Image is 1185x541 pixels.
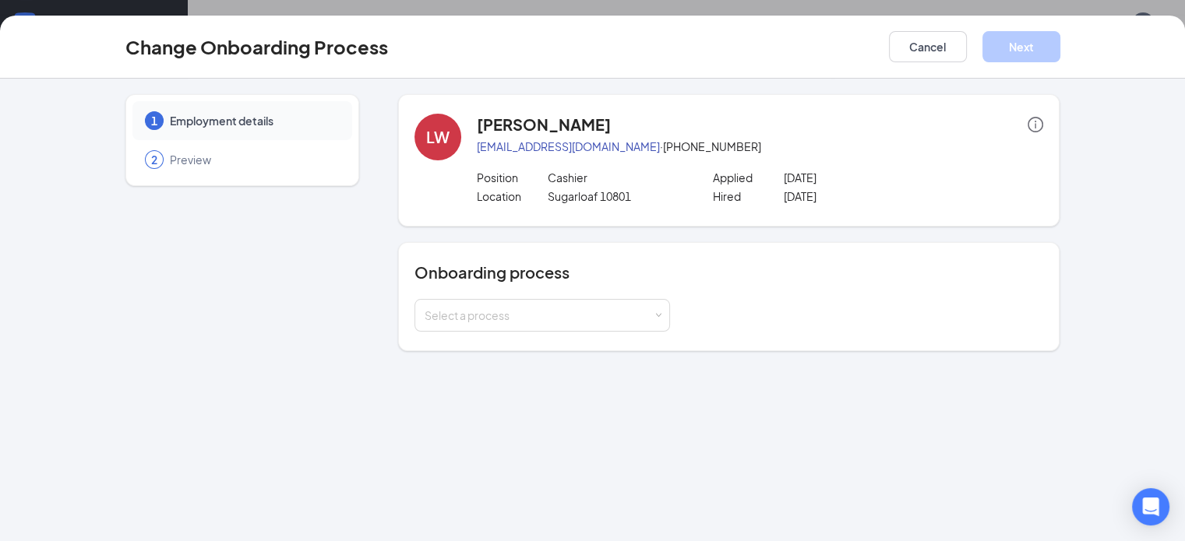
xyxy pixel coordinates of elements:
[713,170,784,185] p: Applied
[426,126,450,148] div: LW
[151,113,157,128] span: 1
[477,139,660,153] a: [EMAIL_ADDRESS][DOMAIN_NAME]
[784,188,926,204] p: [DATE]
[547,170,689,185] p: Cashier
[982,31,1060,62] button: Next
[889,31,967,62] button: Cancel
[414,262,1044,283] h4: Onboarding process
[547,188,689,204] p: Sugarloaf 10801
[477,139,1044,154] p: · [PHONE_NUMBER]
[1132,488,1169,525] div: Open Intercom Messenger
[713,188,784,204] p: Hired
[477,170,548,185] p: Position
[1028,117,1043,132] span: info-circle
[151,152,157,167] span: 2
[125,33,388,60] h3: Change Onboarding Process
[477,114,611,135] h4: [PERSON_NAME]
[784,170,926,185] p: [DATE]
[170,152,337,167] span: Preview
[477,188,548,204] p: Location
[425,307,653,323] div: Select a process
[170,113,337,128] span: Employment details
